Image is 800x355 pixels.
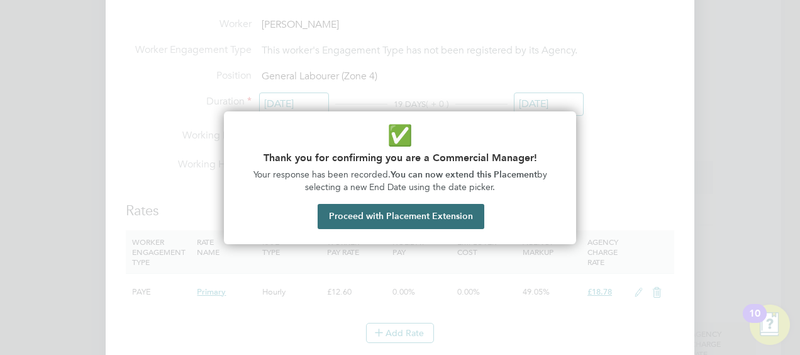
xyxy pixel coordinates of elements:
strong: You can now extend this Placement [391,169,537,180]
h2: Thank you for confirming you are a Commercial Manager! [239,152,561,164]
span: Your response has been recorded. [253,169,391,180]
div: Commercial Manager Confirmation [224,111,576,244]
p: ✅ [239,121,561,150]
button: Proceed with Placement Extension [318,204,484,229]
